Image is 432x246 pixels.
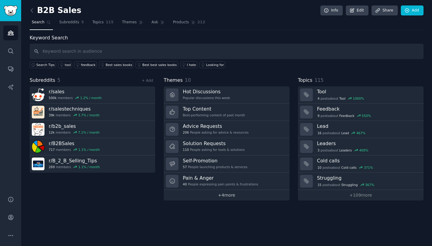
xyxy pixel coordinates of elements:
span: 9 [317,114,319,118]
a: r/B_2_B_Selling_Tips269members1.1% / month [30,155,155,173]
a: Products212 [171,18,207,30]
a: Feedback9postsaboutFeedback550% [298,104,424,121]
span: 269 [49,165,55,169]
a: Top ContentBest-performing content of past month [164,104,289,121]
div: post s about [317,113,371,118]
a: + Add [142,78,153,83]
button: Search Tips [30,61,56,68]
div: People asking for tools & solutions [183,148,244,152]
a: Topics115 [90,18,116,30]
span: Themes [122,20,137,25]
span: Subreddits [30,77,55,84]
a: Share [371,5,398,16]
span: Products [173,20,189,25]
span: 10 [317,165,321,170]
a: Self-Promotion57People launching products & services [164,155,289,173]
span: 16 [317,131,321,135]
div: Best-performing content of past month [183,113,245,117]
span: Tool [339,96,345,101]
div: post s about [317,182,375,188]
a: Lead16postsaboutLead467% [298,121,424,138]
div: 467 % [356,131,365,135]
h3: Solution Requests [183,140,244,147]
h3: Tool [317,88,419,95]
h3: Leaders [317,140,419,147]
a: +109more [298,190,424,201]
h2: B2B Sales [30,6,81,15]
span: 717 [49,148,55,152]
div: Best sales books [106,63,132,67]
h3: r/ B_2_B_Selling_Tips [49,158,100,164]
h3: r/ salestechniques [49,106,100,112]
a: +4more [164,190,289,201]
span: Lead [341,131,349,135]
div: I hate [187,63,196,67]
div: 3.7 % / month [78,113,100,117]
span: Topics [92,20,103,25]
a: Best sales books [99,61,133,68]
h3: Struggling [317,175,419,181]
a: tool [58,61,72,68]
div: Best best sales books [142,63,177,67]
div: post s about [317,148,369,153]
a: Hot DiscussionsPopular discussions this week [164,86,289,104]
a: Advice Requests206People asking for advice & resources [164,121,289,138]
span: Themes [164,77,183,84]
span: Search Tips [36,63,55,67]
span: 12k [49,130,54,135]
span: 39k [49,113,54,117]
h3: r/ sales [49,88,102,95]
img: b2b_sales [32,123,44,136]
h3: Pain & Anger [183,175,258,181]
span: Cold calls [341,165,356,170]
div: Looking for [206,63,224,67]
span: 206 [183,130,189,135]
a: r/sales500kmembers1.2% / month [30,86,155,104]
div: post s about [317,130,366,136]
h3: r/ B2BSales [49,140,100,147]
h3: Lead [317,123,419,129]
div: 1.2 % / month [80,96,102,100]
h3: r/ b2b_sales [49,123,100,129]
span: Subreddits [59,20,79,25]
h3: Self-Promotion [183,158,247,164]
a: Leaders3postsaboutLeaders400% [298,138,424,155]
img: sales [32,88,44,101]
span: Search [32,20,44,25]
div: post s about [317,165,374,170]
a: Info [320,5,343,16]
a: Pain & Anger40People expressing pain points & frustrations [164,173,289,190]
span: Feedback [339,114,355,118]
img: salestechniques [32,106,44,118]
h3: Cold calls [317,158,419,164]
a: Cold calls10postsaboutCold calls371% [298,155,424,173]
a: Themes [120,18,145,30]
div: tool [65,63,71,67]
span: 15 [317,183,321,187]
div: members [49,165,100,169]
div: 1.1 % / month [78,148,100,152]
a: Add [401,5,424,16]
div: feedback [81,63,95,67]
input: Keyword search in audience [30,44,424,59]
a: Solution Requests110People asking for tools & solutions [164,138,289,155]
span: 57 [183,165,187,169]
div: members [49,130,100,135]
div: 1.1 % / month [78,165,100,169]
div: members [49,113,100,117]
div: People asking for advice & resources [183,130,248,135]
a: Best best sales books [136,61,178,68]
span: Ask [152,20,158,25]
div: Popular discussions this week [183,96,230,100]
div: members [49,148,100,152]
span: 10 [185,77,191,83]
a: Subreddits5 [57,18,86,30]
a: Edit [346,5,368,16]
span: 115 [106,20,114,25]
span: Topics [298,77,313,84]
label: Keyword Search [30,35,68,41]
div: People launching products & services [183,165,247,169]
span: 40 [183,182,187,186]
a: r/b2b_sales12kmembers7.1% / month [30,121,155,138]
span: 500k [49,96,57,100]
